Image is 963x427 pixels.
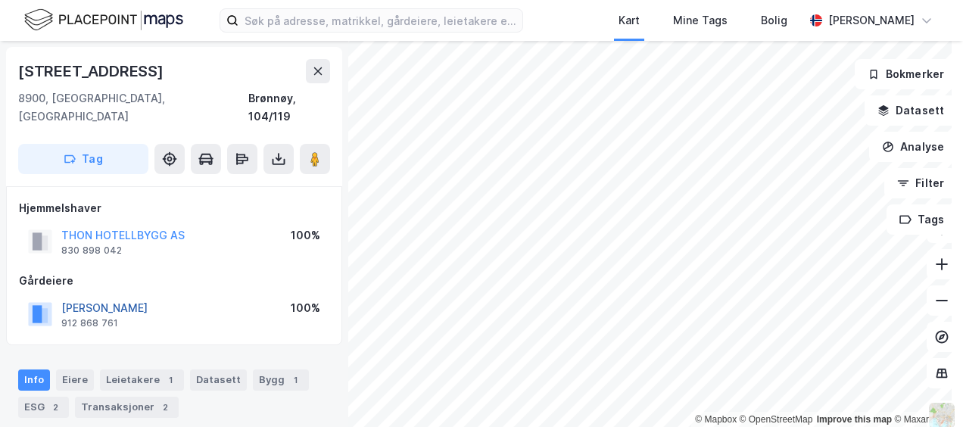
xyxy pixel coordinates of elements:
[673,11,728,30] div: Mine Tags
[190,369,247,391] div: Datasett
[248,89,330,126] div: Brønnøy, 104/119
[100,369,184,391] div: Leietakere
[18,144,148,174] button: Tag
[865,95,957,126] button: Datasett
[828,11,915,30] div: [PERSON_NAME]
[19,199,329,217] div: Hjemmelshaver
[288,372,303,388] div: 1
[887,204,957,235] button: Tags
[884,168,957,198] button: Filter
[18,369,50,391] div: Info
[695,414,737,425] a: Mapbox
[163,372,178,388] div: 1
[253,369,309,391] div: Bygg
[238,9,522,32] input: Søk på adresse, matrikkel, gårdeiere, leietakere eller personer
[887,354,963,427] iframe: Chat Widget
[56,369,94,391] div: Eiere
[75,397,179,418] div: Transaksjoner
[48,400,63,415] div: 2
[887,354,963,427] div: Kontrollprogram for chat
[61,245,122,257] div: 830 898 042
[619,11,640,30] div: Kart
[761,11,787,30] div: Bolig
[24,7,183,33] img: logo.f888ab2527a4732fd821a326f86c7f29.svg
[18,397,69,418] div: ESG
[18,59,167,83] div: [STREET_ADDRESS]
[869,132,957,162] button: Analyse
[291,226,320,245] div: 100%
[740,414,813,425] a: OpenStreetMap
[291,299,320,317] div: 100%
[61,317,118,329] div: 912 868 761
[19,272,329,290] div: Gårdeiere
[855,59,957,89] button: Bokmerker
[817,414,892,425] a: Improve this map
[18,89,248,126] div: 8900, [GEOGRAPHIC_DATA], [GEOGRAPHIC_DATA]
[157,400,173,415] div: 2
